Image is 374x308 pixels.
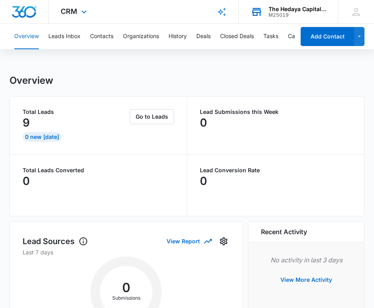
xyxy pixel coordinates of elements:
[10,75,53,87] h1: Overview
[23,175,30,187] p: 0
[123,24,159,49] button: Organizations
[14,24,39,49] button: Overview
[272,270,340,289] button: View More Activity
[23,167,174,173] p: Total Leads Converted
[48,24,81,49] button: Leads Inbox
[288,24,311,49] button: Calendar
[269,12,326,18] div: account id
[200,175,207,187] p: 0
[23,116,30,129] p: 9
[130,113,174,120] a: Go to Leads
[100,295,152,302] p: Submissions
[220,24,254,49] button: Closed Deals
[130,109,174,124] button: Go to Leads
[196,24,211,49] button: Deals
[169,24,187,49] button: History
[100,283,152,293] h2: 0
[23,248,230,256] p: Last 7 days
[23,109,128,115] p: Total Leads
[23,132,61,142] div: 0 New [DATE]
[301,27,354,46] button: Add Contact
[61,7,77,15] span: CRM
[200,109,352,115] p: Lead Submissions this Week
[269,6,326,12] div: account name
[200,167,352,173] p: Lead Conversion Rate
[90,24,113,49] button: Contacts
[200,116,207,129] p: 0
[261,227,307,237] h6: Recent Activity
[263,24,278,49] button: Tasks
[167,234,211,248] button: View Report
[217,235,230,248] button: Settings
[23,235,88,247] h1: Lead Sources
[261,255,352,265] p: No activity in last 3 days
